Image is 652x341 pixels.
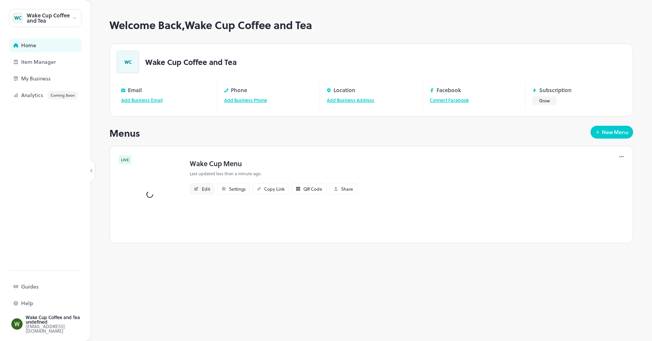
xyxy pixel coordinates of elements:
[119,155,131,164] div: LIVE
[190,158,357,168] p: Wake Cup Menu
[21,43,97,48] div: Home
[21,284,97,289] div: Guides
[13,13,23,23] div: WC
[202,187,210,191] div: Edit
[109,126,140,140] p: Menus
[27,13,72,23] div: Wake Cup Coffee and Tea
[229,187,246,191] div: Settings
[264,187,284,191] div: Copy Link
[128,87,142,93] p: Email
[11,318,23,330] img: AAcHTtf9et3MOhgFOwxf9nF6Xt9EeXdoF39S68_8GJEbnVdQ=s96-c
[117,51,139,73] div: WC
[26,324,97,333] div: [EMAIL_ADDRESS][DOMAIN_NAME]
[334,87,355,93] p: Location
[437,87,461,93] p: Facebook
[341,187,353,191] div: Share
[21,59,97,65] div: Item Manager
[21,76,97,81] div: My Business
[109,19,633,31] h1: Welcome Back, Wake Cup Coffee and Tea
[48,91,78,99] div: Coming Soon
[590,126,633,139] button: New Menu
[224,97,267,103] a: Add Business Phone
[231,87,247,93] p: Phone
[145,58,237,66] p: Wake Cup Coffee and Tea
[327,97,374,103] a: Add Business Address
[26,315,97,324] div: Wake Cup Coffee and Tea undefined
[21,301,97,306] div: Help
[430,97,469,103] a: Connect Facebook
[539,87,572,93] p: Subscription
[190,171,357,177] p: Last updated less than a minute ago.
[21,91,97,99] div: Analytics
[303,187,322,191] div: QR Code
[121,97,163,103] a: Add Business Email
[602,130,629,135] div: New Menu
[532,96,557,105] button: Grow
